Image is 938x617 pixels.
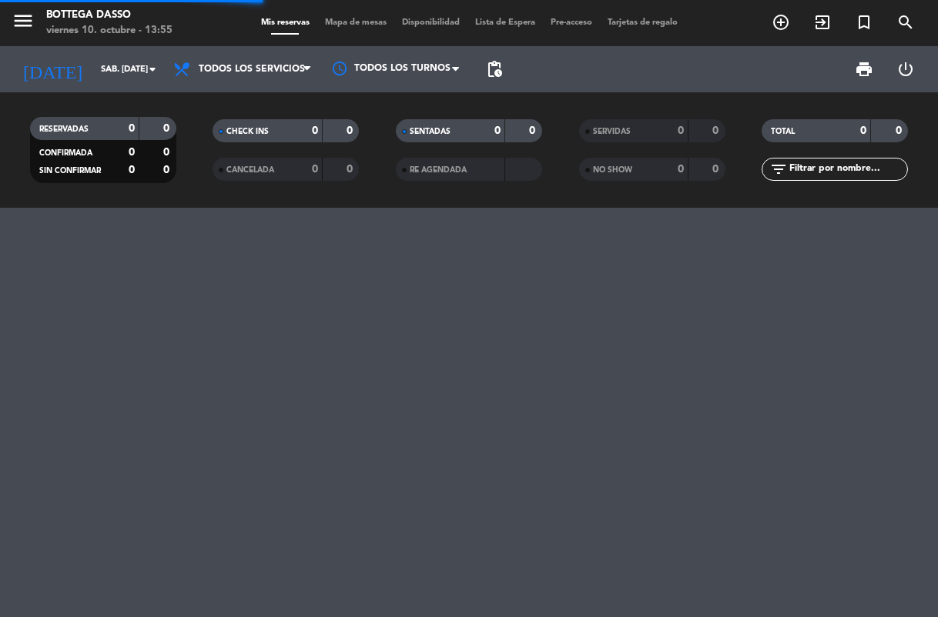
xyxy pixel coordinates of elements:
[855,13,873,32] i: turned_in_not
[600,18,685,27] span: Tarjetas de regalo
[860,125,866,136] strong: 0
[253,18,317,27] span: Mis reservas
[678,125,684,136] strong: 0
[39,167,101,175] span: SIN CONFIRMAR
[129,123,135,134] strong: 0
[593,128,631,135] span: SERVIDAS
[771,128,795,135] span: TOTAL
[163,123,173,134] strong: 0
[12,9,35,32] i: menu
[312,164,318,175] strong: 0
[855,60,873,78] span: print
[896,60,915,78] i: power_settings_new
[129,165,135,175] strong: 0
[410,166,467,174] span: RE AGENDADA
[593,166,632,174] span: NO SHOW
[317,18,394,27] span: Mapa de mesas
[885,46,926,92] div: LOG OUT
[712,125,722,136] strong: 0
[347,125,356,136] strong: 0
[772,13,790,32] i: add_circle_outline
[485,60,504,78] span: pending_actions
[143,60,162,78] i: arrow_drop_down
[896,125,905,136] strong: 0
[46,8,173,23] div: Bottega Dasso
[788,161,907,178] input: Filtrar por nombre...
[163,147,173,158] strong: 0
[410,128,451,135] span: SENTADAS
[129,147,135,158] strong: 0
[226,166,274,174] span: CANCELADA
[199,64,305,75] span: Todos los servicios
[39,149,92,157] span: CONFIRMADA
[39,125,89,133] span: RESERVADAS
[394,18,467,27] span: Disponibilidad
[163,165,173,175] strong: 0
[712,164,722,175] strong: 0
[769,160,788,178] i: filter_list
[678,164,684,175] strong: 0
[12,52,93,86] i: [DATE]
[494,125,501,136] strong: 0
[543,18,600,27] span: Pre-acceso
[813,13,832,32] i: exit_to_app
[46,23,173,38] div: viernes 10. octubre - 13:55
[467,18,543,27] span: Lista de Espera
[12,9,35,38] button: menu
[312,125,318,136] strong: 0
[226,128,269,135] span: CHECK INS
[896,13,915,32] i: search
[347,164,356,175] strong: 0
[529,125,538,136] strong: 0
